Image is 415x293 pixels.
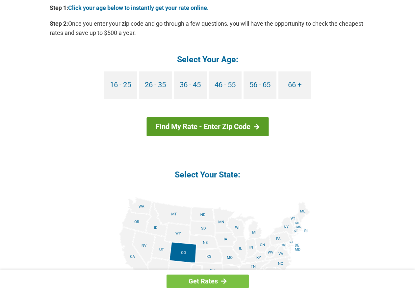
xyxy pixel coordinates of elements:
[68,4,209,11] a: Click your age below to instantly get your rate online.
[167,275,249,288] a: Get Rates
[139,71,172,99] a: 26 - 35
[146,117,269,136] a: Find My Rate - Enter Zip Code
[244,71,276,99] a: 56 - 65
[209,71,242,99] a: 46 - 55
[278,71,311,99] a: 66 +
[50,19,366,38] p: Once you enter your zip code and go through a few questions, you will have the opportunity to che...
[50,169,366,180] h4: Select Your State:
[104,71,137,99] a: 16 - 25
[50,54,366,65] h4: Select Your Age:
[174,71,207,99] a: 36 - 45
[50,20,68,27] b: Step 2:
[50,4,68,11] b: Step 1:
